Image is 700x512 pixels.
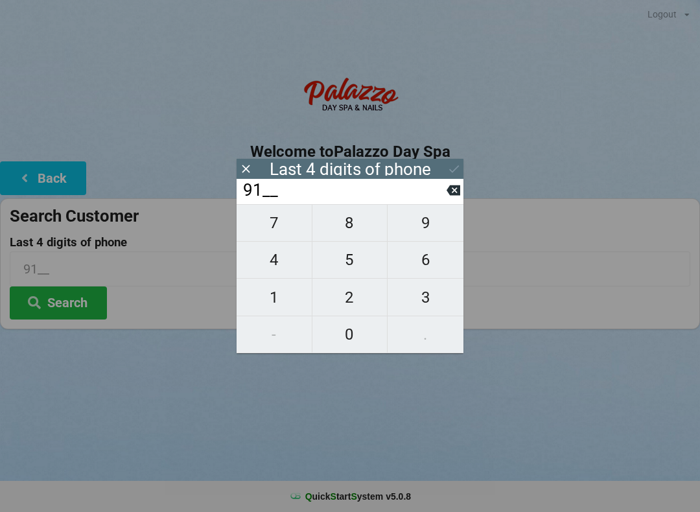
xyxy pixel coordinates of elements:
[237,209,312,237] span: 7
[312,321,388,348] span: 0
[237,242,312,279] button: 4
[312,279,388,316] button: 2
[237,246,312,273] span: 4
[270,163,431,176] div: Last 4 digits of phone
[388,279,463,316] button: 3
[388,284,463,311] span: 3
[312,209,388,237] span: 8
[312,284,388,311] span: 2
[312,316,388,353] button: 0
[388,242,463,279] button: 6
[388,246,463,273] span: 6
[237,204,312,242] button: 7
[237,279,312,316] button: 1
[388,209,463,237] span: 9
[312,246,388,273] span: 5
[312,242,388,279] button: 5
[312,204,388,242] button: 8
[237,284,312,311] span: 1
[388,204,463,242] button: 9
